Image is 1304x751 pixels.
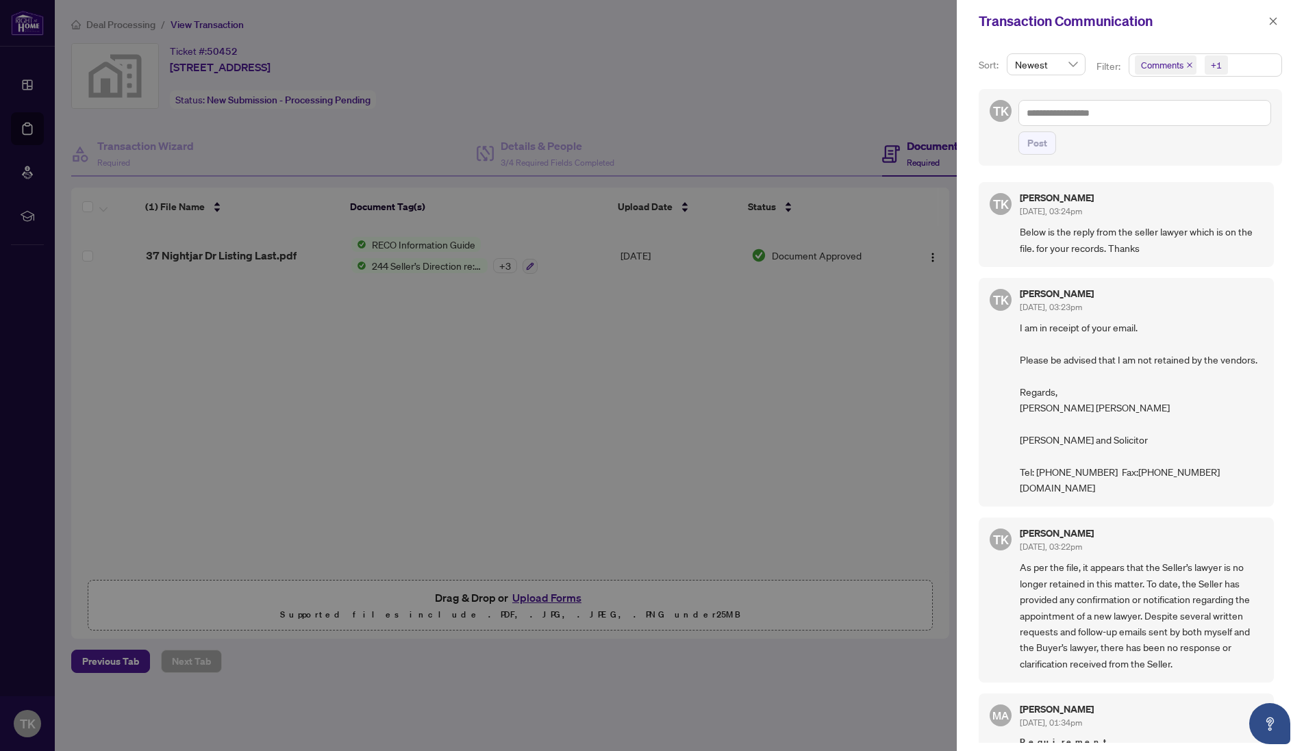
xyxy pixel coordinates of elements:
[1020,224,1263,256] span: Below is the reply from the seller lawyer which is on the file. for your records. Thanks
[993,101,1009,120] span: TK
[1020,559,1263,672] span: As per the file, it appears that the Seller’s lawyer is no longer retained in this matter. To dat...
[1020,735,1263,749] span: Requirement
[1020,289,1094,298] h5: [PERSON_NAME]
[993,290,1009,309] span: TK
[992,707,1009,724] span: MA
[1186,62,1193,68] span: close
[1020,717,1082,728] span: [DATE], 01:34pm
[1252,709,1263,720] span: check-circle
[1018,131,1056,155] button: Post
[1096,59,1123,74] p: Filter:
[1249,703,1290,744] button: Open asap
[1268,16,1278,26] span: close
[1015,54,1077,75] span: Newest
[1211,58,1222,72] div: +1
[1141,58,1183,72] span: Comments
[1020,206,1082,216] span: [DATE], 03:24pm
[1020,193,1094,203] h5: [PERSON_NAME]
[1020,302,1082,312] span: [DATE], 03:23pm
[993,194,1009,214] span: TK
[1135,55,1196,75] span: Comments
[979,58,1001,73] p: Sort:
[993,530,1009,549] span: TK
[1020,704,1094,714] h5: [PERSON_NAME]
[1020,542,1082,552] span: [DATE], 03:22pm
[1020,529,1094,538] h5: [PERSON_NAME]
[979,11,1264,31] div: Transaction Communication
[1020,320,1263,496] span: I am in receipt of your email. Please be advised that I am not retained by the vendors. Regards, ...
